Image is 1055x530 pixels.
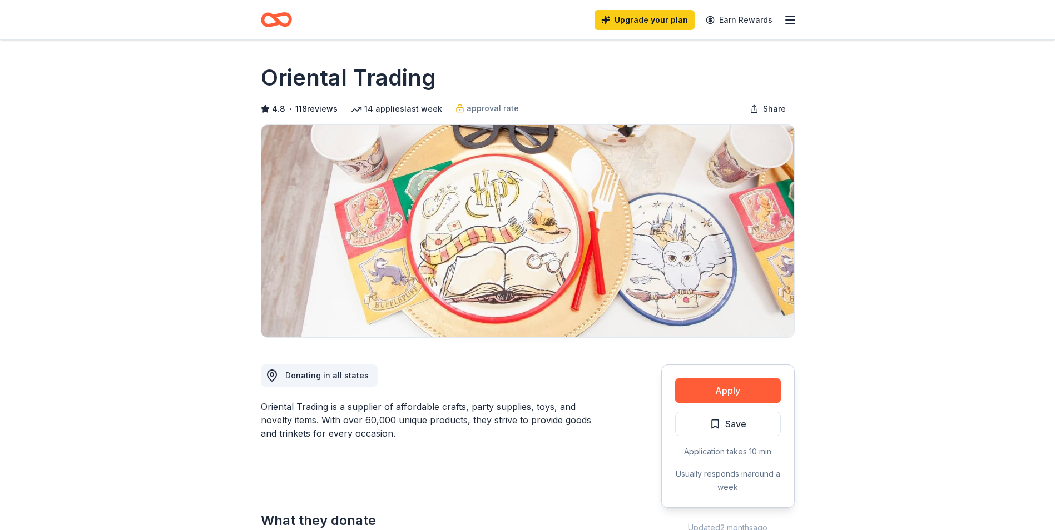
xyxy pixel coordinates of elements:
h1: Oriental Trading [261,62,436,93]
div: Oriental Trading is a supplier of affordable crafts, party supplies, toys, and novelty items. Wit... [261,400,608,440]
div: Usually responds in around a week [675,467,781,494]
span: Donating in all states [285,371,369,380]
button: 118reviews [295,102,338,116]
div: Application takes 10 min [675,445,781,458]
span: 4.8 [272,102,285,116]
a: Upgrade your plan [595,10,695,30]
a: Earn Rewards [699,10,779,30]
h2: What they donate [261,512,608,529]
button: Save [675,412,781,436]
span: approval rate [467,102,519,115]
span: • [288,104,292,113]
div: 14 applies last week [351,102,442,116]
span: Share [763,102,786,116]
img: Image for Oriental Trading [261,125,794,337]
button: Apply [675,378,781,403]
a: approval rate [455,102,519,115]
button: Share [741,98,795,120]
span: Save [725,417,746,431]
a: Home [261,7,292,33]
